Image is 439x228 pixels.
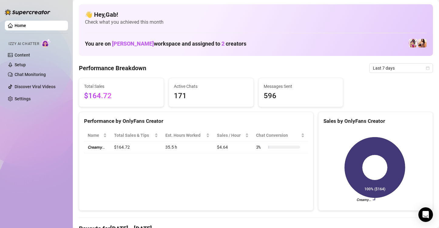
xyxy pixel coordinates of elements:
[42,39,51,47] img: AI Chatter
[264,90,338,102] span: 596
[112,40,154,47] span: [PERSON_NAME]
[84,90,159,102] span: $164.72
[5,9,50,15] img: logo-BBDzfeDw.svg
[162,141,213,153] td: 35.5 h
[174,90,248,102] span: 171
[356,198,371,202] text: 𝘾𝙧𝙚𝙖𝙢𝙮…
[15,62,26,67] a: Setup
[221,40,225,47] span: 2
[84,83,159,90] span: Total Sales
[85,10,427,19] h4: 👋 Hey, Gab !
[85,40,246,47] h1: You are on workspace and assigned to creators
[256,144,266,150] span: 3 %
[323,117,428,125] div: Sales by OnlyFans Creator
[217,132,244,139] span: Sales / Hour
[418,39,427,47] img: JustineFitness
[84,130,110,141] th: Name
[84,141,110,153] td: 𝘾𝙧𝙚𝙖𝙢𝙮…
[213,130,252,141] th: Sales / Hour
[15,84,56,89] a: Discover Viral Videos
[114,132,153,139] span: Total Sales & Tips
[15,72,46,77] a: Chat Monitoring
[409,39,417,47] img: 𝘾𝙧𝙚𝙖𝙢𝙮
[8,41,39,47] span: Izzy AI Chatter
[15,23,26,28] a: Home
[110,130,162,141] th: Total Sales & Tips
[174,83,248,90] span: Active Chats
[110,141,162,153] td: $164.72
[84,117,308,125] div: Performance by OnlyFans Creator
[418,207,433,222] div: Open Intercom Messenger
[426,66,430,70] span: calendar
[256,132,300,139] span: Chat Conversion
[15,53,30,57] a: Content
[252,130,308,141] th: Chat Conversion
[85,19,427,26] span: Check what you achieved this month
[79,64,146,72] h4: Performance Breakdown
[213,141,252,153] td: $4.64
[373,64,429,73] span: Last 7 days
[264,83,338,90] span: Messages Sent
[88,132,102,139] span: Name
[165,132,205,139] div: Est. Hours Worked
[15,96,31,101] a: Settings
